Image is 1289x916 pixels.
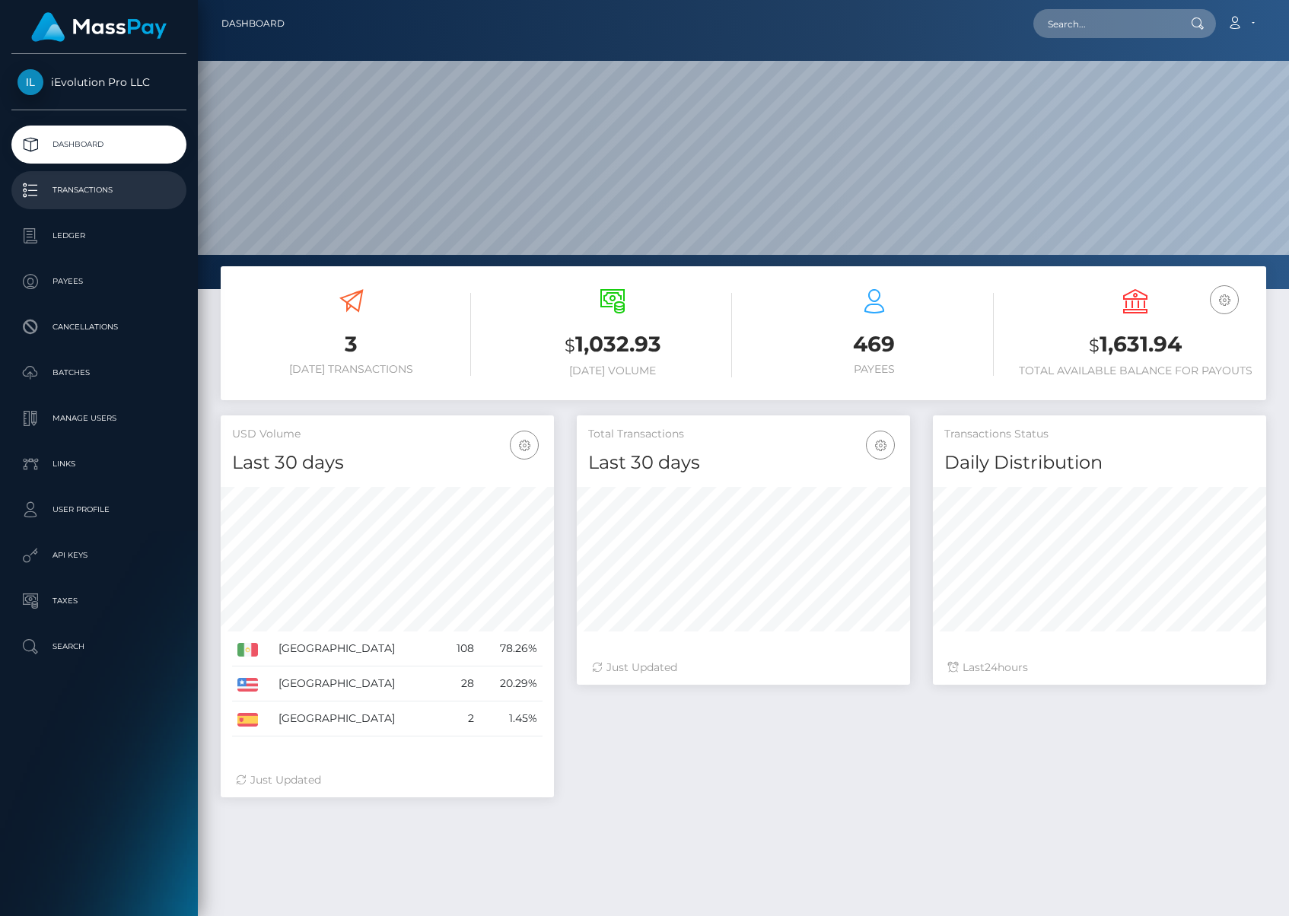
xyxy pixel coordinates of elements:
h6: [DATE] Transactions [232,363,471,376]
h6: [DATE] Volume [494,364,733,377]
td: 28 [442,666,479,701]
h6: Payees [755,363,994,376]
h3: 469 [755,329,994,359]
p: Taxes [18,590,180,612]
h3: 1,032.93 [494,329,733,361]
a: Taxes [11,582,186,620]
img: MassPay Logo [31,12,167,42]
a: Dashboard [221,8,285,40]
small: $ [1089,335,1100,356]
a: Batches [11,354,186,392]
td: 108 [442,631,479,666]
p: Links [18,453,180,475]
a: Links [11,445,186,483]
a: Payees [11,262,186,301]
h5: Transactions Status [944,427,1255,442]
a: Dashboard [11,126,186,164]
a: Ledger [11,217,186,255]
h6: Total Available Balance for Payouts [1017,364,1256,377]
h5: Total Transactions [588,427,899,442]
small: $ [565,335,575,356]
p: Payees [18,270,180,293]
span: 24 [985,660,998,674]
td: [GEOGRAPHIC_DATA] [273,666,441,701]
p: User Profile [18,498,180,521]
div: Last hours [948,660,1251,676]
a: Cancellations [11,308,186,346]
div: Just Updated [592,660,895,676]
input: Search... [1033,9,1176,38]
td: 1.45% [479,701,543,736]
h3: 3 [232,329,471,359]
p: Transactions [18,179,180,202]
td: 2 [442,701,479,736]
a: API Keys [11,536,186,574]
p: Manage Users [18,407,180,430]
h4: Last 30 days [232,450,543,476]
h3: 1,631.94 [1017,329,1256,361]
div: Just Updated [236,772,539,788]
img: iEvolution Pro LLC [18,69,43,95]
td: 78.26% [479,631,543,666]
p: Batches [18,361,180,384]
td: [GEOGRAPHIC_DATA] [273,701,441,736]
h4: Last 30 days [588,450,899,476]
p: Ledger [18,224,180,247]
a: User Profile [11,491,186,529]
td: [GEOGRAPHIC_DATA] [273,631,441,666]
span: iEvolution Pro LLC [11,75,186,89]
p: Search [18,635,180,658]
a: Transactions [11,171,186,209]
img: MX.png [237,643,258,657]
p: Cancellations [18,316,180,339]
p: Dashboard [18,133,180,156]
td: 20.29% [479,666,543,701]
a: Manage Users [11,399,186,437]
img: ES.png [237,713,258,727]
h4: Daily Distribution [944,450,1255,476]
h5: USD Volume [232,427,543,442]
img: US.png [237,678,258,692]
a: Search [11,628,186,666]
p: API Keys [18,544,180,567]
